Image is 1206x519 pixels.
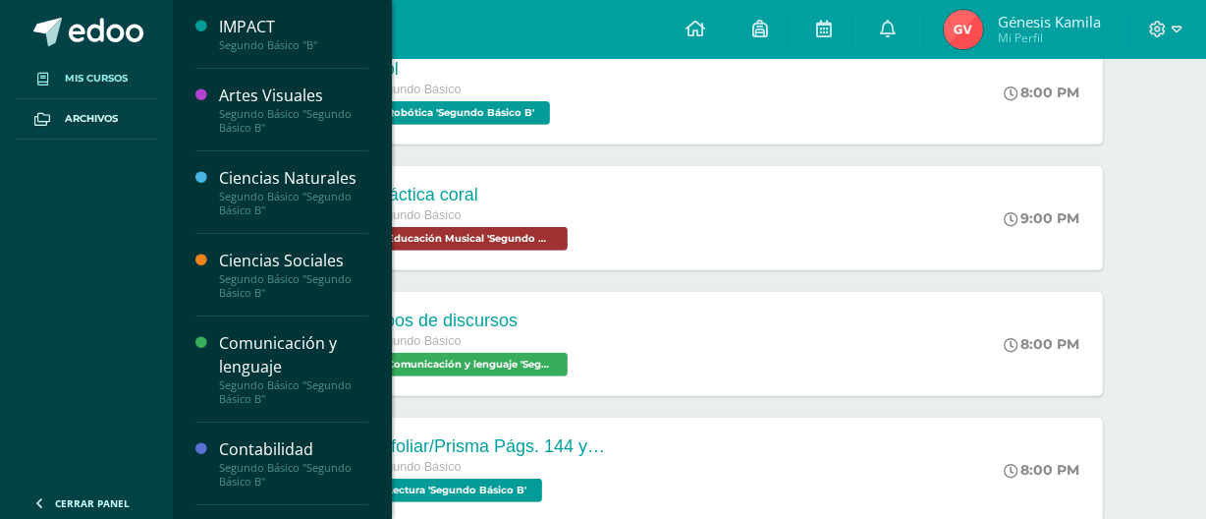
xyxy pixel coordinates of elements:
div: Segundo Básico "Segundo Básico B" [219,461,368,489]
div: Segundo Básico "Segundo Básico B" [219,190,368,217]
span: Segundo Básico [371,208,462,222]
div: Segundo Básico "Segundo Básico B" [219,378,368,406]
span: Cerrar panel [55,496,130,510]
div: 8:00 PM [1004,461,1079,479]
a: Comunicación y lenguajeSegundo Básico "Segundo Básico B" [219,332,368,405]
span: Génesis Kamila [998,12,1101,31]
div: 8:00 PM [1004,335,1079,353]
div: Ciencias Naturales [219,167,368,190]
div: Trifoliar/Prisma Págs. 144 y 145 [371,436,607,457]
span: Segundo Básico [371,83,462,96]
span: Mis cursos [65,71,128,86]
span: Robótica 'Segundo Básico B' [371,101,550,125]
span: Comunicación y lenguaje 'Segundo Básico B' [371,353,568,376]
div: Segundo Básico "Segundo Básico B" [219,272,368,300]
a: ContabilidadSegundo Básico "Segundo Básico B" [219,438,368,489]
div: Gol [371,59,555,80]
img: cb84ab7b6dd14cf89b79f802771bc091.png [944,10,983,49]
div: Segundo Básico "Segundo Básico B" [219,107,368,135]
span: Lectura 'Segundo Básico B' [371,479,542,502]
div: Tipos de discursos [371,311,573,331]
span: Archivos [65,111,118,127]
div: IMPACT [219,16,368,38]
a: Ciencias NaturalesSegundo Básico "Segundo Básico B" [219,167,368,217]
div: 9:00 PM [1004,209,1079,227]
div: Contabilidad [219,438,368,461]
span: Educación Musical 'Segundo Básico B' [371,227,568,251]
div: Ciencias Sociales [219,250,368,272]
a: Archivos [16,99,157,140]
a: IMPACTSegundo Básico "B" [219,16,368,52]
div: Comunicación y lenguaje [219,332,368,377]
div: Práctica coral [371,185,573,205]
span: Segundo Básico [371,334,462,348]
span: Mi Perfil [998,29,1101,46]
span: Segundo Básico [371,460,462,474]
a: Artes VisualesSegundo Básico "Segundo Básico B" [219,85,368,135]
div: 8:00 PM [1004,84,1079,101]
a: Ciencias SocialesSegundo Básico "Segundo Básico B" [219,250,368,300]
div: Segundo Básico "B" [219,38,368,52]
div: Artes Visuales [219,85,368,107]
a: Mis cursos [16,59,157,99]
